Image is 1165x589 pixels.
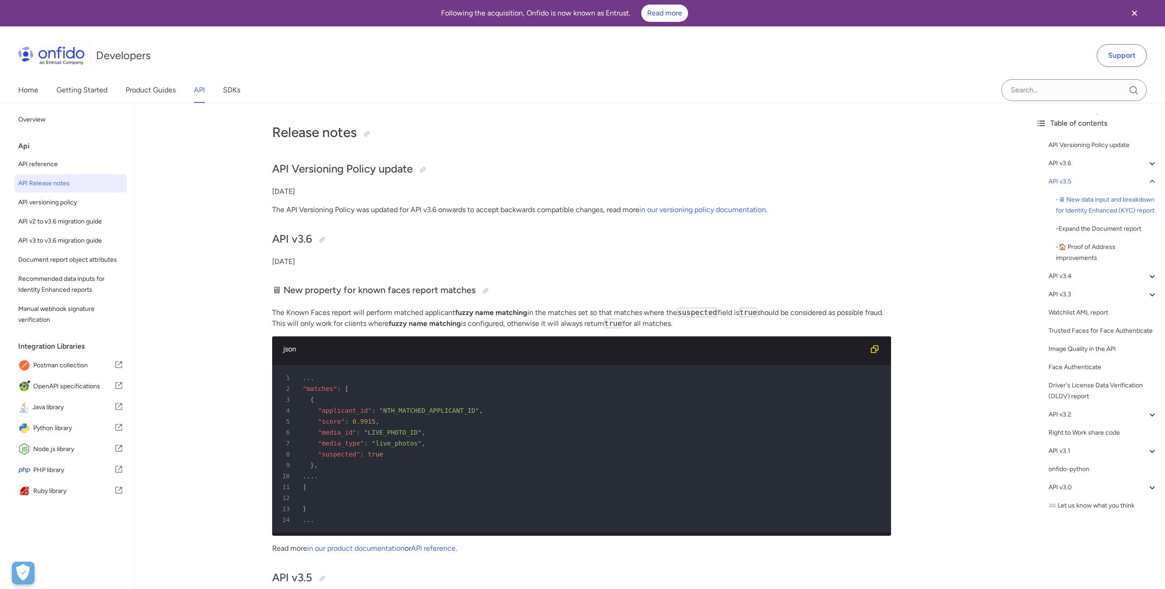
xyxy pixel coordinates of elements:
[303,472,318,480] span: ....
[223,77,240,103] a: SDKs
[310,396,314,403] span: {
[421,440,425,447] span: ,
[15,418,127,438] a: IconPython libraryPython library
[389,319,461,328] strong: fuzzy name matching
[375,418,379,425] span: ,
[272,284,891,298] h3: 🖥 New property for known faces report matches
[1056,223,1158,234] div: - Expand the Document report
[33,464,114,477] span: PHP library
[1001,79,1147,101] input: Onfido search input field
[639,205,766,214] a: in our versioning policy documentation
[303,483,306,491] span: ]
[1056,223,1158,234] a: -Expand the Document report
[1048,325,1158,336] a: Trusted Faces for Face Authenticate
[33,422,114,435] span: Python library
[18,235,123,246] span: API v3 to v3.6 migration guide
[18,304,123,325] span: Manual webhook signature verification
[866,340,884,358] button: Copy code snippet button
[15,439,127,459] a: IconNode.js libraryNode.js library
[18,137,131,155] div: Api
[18,197,123,208] span: API versioning policy
[1048,427,1158,438] a: Right to Work share code
[604,319,623,328] code: true
[15,251,127,269] a: Document report object attributes
[32,401,114,414] span: Java library
[272,162,891,177] h2: API Versioning Policy update
[1048,446,1158,457] div: API v3.1
[303,505,306,513] span: }
[276,482,296,493] span: 11
[18,422,33,435] img: IconPython library
[1129,8,1140,19] svg: Close banner
[276,427,296,438] span: 6
[194,77,205,103] a: API
[33,380,114,393] span: OpenAPI specifications
[1056,194,1158,216] div: - 🖥 New data input and breakdown for Identity Enhanced (KYC) report
[364,440,368,447] span: :
[1048,500,1158,511] div: ⌨️ Let us know what you think
[276,372,296,383] span: 1
[677,308,718,317] code: suspected
[12,562,35,584] button: Open Preferences
[1048,464,1158,475] div: onfido-python
[1048,380,1158,402] a: Driver's License Data Verification (DLDV) report
[1036,118,1158,129] div: Table of contents
[12,562,35,584] div: Cookie Preferences
[372,440,422,447] span: "live_photos"
[1048,158,1158,169] a: API v3.6
[33,359,114,372] span: Postman collection
[1048,362,1158,373] a: Face Authenticate
[1048,482,1158,493] div: API v3.0
[337,385,341,392] span: :
[372,407,375,414] span: :
[15,300,127,329] a: Manual webhook signature verification
[96,48,151,63] h1: Developers
[641,5,688,22] a: Read more
[314,462,318,469] span: ,
[18,216,123,227] span: API v2 to v3.6 migration guide
[15,193,127,212] a: API versioning policy
[18,178,123,189] span: API Release notes
[1056,194,1158,216] a: -🖥 New data input and breakdown for Identity Enhanced (KYC) report
[318,440,364,447] span: "media_type"
[18,337,131,355] div: Integration Libraries
[318,407,372,414] span: "applicant_id"
[1048,289,1158,300] a: API v3.3
[15,460,127,480] a: IconPHP libraryPHP library
[18,485,33,498] img: IconRuby library
[18,46,85,65] img: Onfido Logo
[272,123,891,142] h1: Release notes
[272,256,891,267] p: [DATE]
[272,204,891,215] p: The API Versioning Policy was updated for API v3.6 onwards to accept backwards compatible changes...
[272,570,891,586] h2: API v3.5
[15,397,127,417] a: IconJava libraryJava library
[479,407,483,414] span: ,
[15,376,127,396] a: IconOpenAPI specificationsOpenAPI specifications
[345,418,349,425] span: :
[15,232,127,250] a: API v3 to v3.6 migration guide
[276,394,296,405] span: 3
[276,493,296,503] span: 12
[18,77,38,103] a: Home
[15,111,127,129] a: Overview
[276,405,296,416] span: 4
[56,77,107,103] a: Getting Started
[1048,140,1158,151] a: API Versioning Policy update
[1048,271,1158,282] a: API v3.4
[318,429,356,436] span: "media_id"
[276,416,296,427] span: 5
[15,355,127,376] a: IconPostman collectionPostman collection
[18,159,123,170] span: API reference
[455,308,527,317] strong: fuzzy name matching
[1048,307,1158,318] a: Watchlist AML report
[18,254,123,265] span: Document report object attributes
[307,544,405,553] a: in our product documentation
[411,544,456,553] a: API reference
[1048,344,1158,355] a: Image Quality in the API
